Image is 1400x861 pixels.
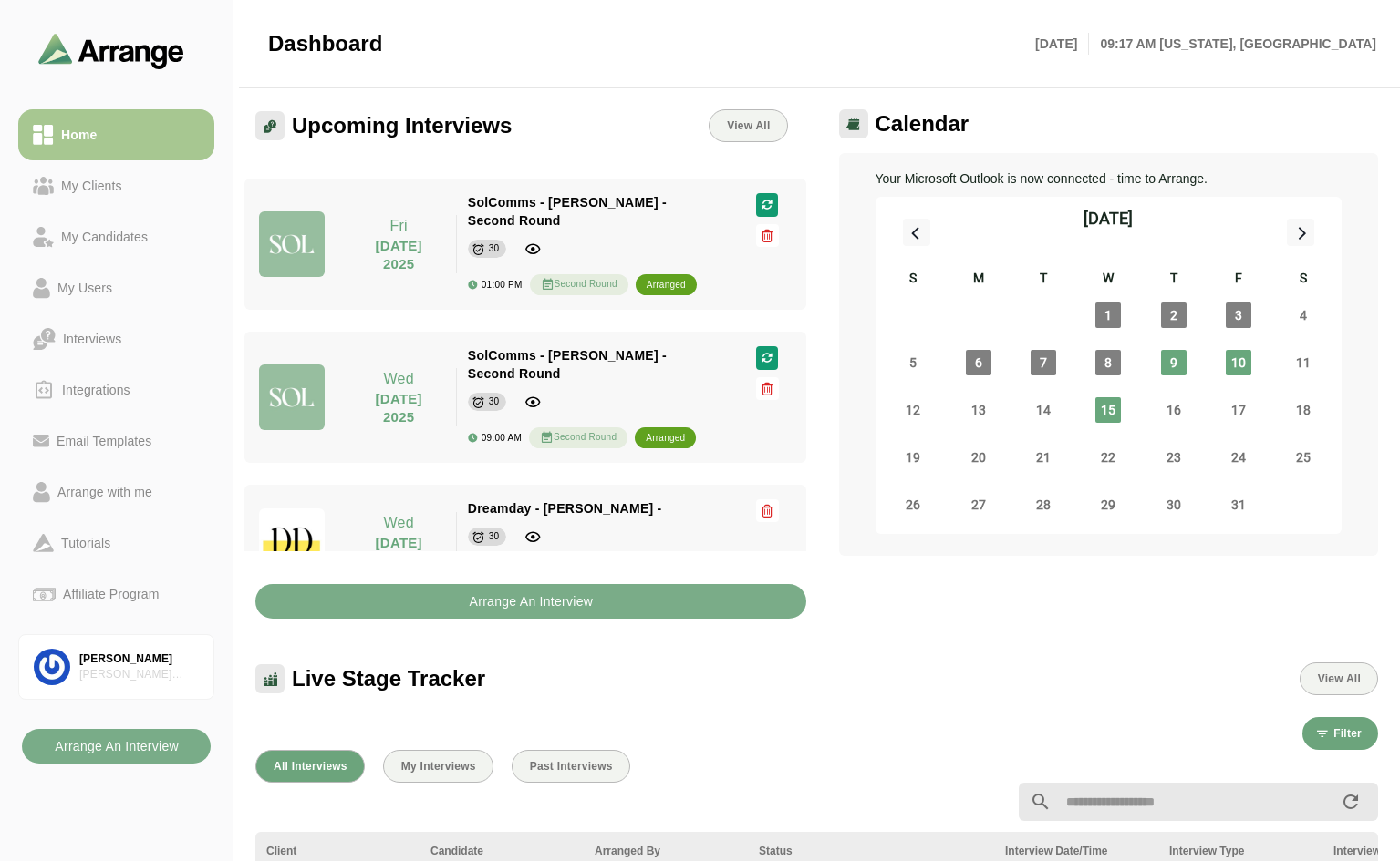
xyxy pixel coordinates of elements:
div: F [1206,268,1270,292]
span: Wednesday, October 15, 2025 [1095,397,1121,423]
div: W [1076,268,1141,292]
div: Email Templates [49,430,159,452]
span: Thursday, October 16, 2025 [1161,397,1187,423]
div: Interviews [56,328,129,350]
div: Client [266,843,409,859]
span: Sunday, October 26, 2025 [900,492,926,518]
span: Friday, October 17, 2025 [1226,397,1251,423]
span: Tuesday, October 28, 2025 [1031,492,1056,518]
div: My Candidates [54,226,155,248]
div: S [881,268,946,292]
i: appended action [1340,791,1362,813]
a: Arrange with me [18,466,214,518]
p: [DATE] 2025 [353,237,445,273]
div: Interview Date/Time [1005,843,1147,859]
button: All Interviews [255,750,365,783]
a: Tutorials [18,518,214,569]
div: [PERSON_NAME] [79,651,199,667]
span: Monday, October 6, 2025 [966,350,991,375]
button: View All [1300,662,1378,695]
div: T [1011,268,1075,292]
span: Sunday, October 12, 2025 [900,397,926,423]
p: Wed [353,368,445,390]
div: 30 [489,240,500,258]
span: Thursday, October 9, 2025 [1161,350,1187,375]
div: 09:00 AM [468,433,522,443]
span: My Interviews [400,760,476,773]
b: Arrange An Interview [468,584,593,619]
span: Past Interviews [529,760,613,773]
div: Arranged By [595,843,737,859]
span: SolComms - [PERSON_NAME] - Second Round [468,348,667,381]
div: [DATE] [1084,206,1133,231]
a: Home [18,109,214,160]
div: Integrations [55,379,138,401]
span: Filter [1333,727,1362,740]
a: Integrations [18,364,214,415]
div: Candidate [430,843,573,859]
a: Affiliate Program [18,569,214,620]
div: arranged [646,429,685,447]
span: Saturday, October 18, 2025 [1291,397,1316,423]
span: View All [1317,672,1361,685]
span: Thursday, October 23, 2025 [1161,445,1187,470]
span: Wednesday, October 29, 2025 [1095,492,1121,518]
span: Sunday, October 19, 2025 [900,445,926,470]
div: T [1141,268,1206,292]
div: My Clients [54,175,130,197]
div: Tutorials [54,532,118,554]
span: Wednesday, October 22, 2025 [1095,445,1121,470]
span: Tuesday, October 14, 2025 [1031,397,1056,423]
img: solcomms_logo.jpg [259,211,325,277]
div: Affiliate Program [56,583,166,605]
div: M [946,268,1011,292]
a: My Clients [18,160,214,211]
div: Arrange with me [50,481,160,503]
img: dreamdayla_logo.jpg [259,508,325,574]
div: S [1271,268,1336,292]
div: 30 [489,528,500,546]
span: Sunday, October 5, 2025 [900,350,926,375]
a: View All [709,109,787,142]
div: My Users [50,277,119,299]
div: [PERSON_NAME] Associates [79,667,199,682]
div: Second Round [530,274,628,295]
img: arrangeai-name-small-logo.4d2b8aee.svg [38,33,184,68]
div: Second Round [529,427,627,448]
button: Past Interviews [512,750,630,783]
span: Saturday, October 4, 2025 [1291,302,1316,328]
p: Wed [353,512,445,534]
a: My Users [18,262,214,313]
div: Interview Type [1169,843,1312,859]
span: Upcoming Interviews [292,112,512,139]
button: Arrange An Interview [22,729,211,764]
span: Monday, October 13, 2025 [966,397,991,423]
span: Thursday, October 2, 2025 [1161,302,1187,328]
span: Friday, October 24, 2025 [1226,445,1251,470]
a: Email Templates [18,415,214,466]
img: solcomms_logo.jpg [259,364,325,430]
a: Interviews [18,313,214,364]
a: My Candidates [18,211,214,262]
span: SolComms - [PERSON_NAME] - Second Round [468,195,667,228]
p: Fri [353,215,445,237]
p: [DATE] [1035,33,1089,55]
span: Dreamday - [PERSON_NAME] - [468,501,662,516]
button: Arrange An Interview [255,584,806,619]
button: My Interviews [383,750,493,783]
p: [DATE] 2025 [353,534,445,570]
p: Your Microsoft Outlook is now connected - time to Arrange. [876,168,1343,190]
span: Tuesday, October 21, 2025 [1031,445,1056,470]
span: Thursday, October 30, 2025 [1161,492,1187,518]
p: 09:17 AM [US_STATE], [GEOGRAPHIC_DATA] [1089,33,1376,55]
span: Friday, October 31, 2025 [1226,492,1251,518]
div: 30 [489,393,500,411]
span: Dashboard [268,30,382,57]
span: Saturday, October 25, 2025 [1291,445,1316,470]
button: Filter [1302,717,1378,750]
span: Calendar [876,110,970,138]
p: [DATE] 2025 [353,390,445,426]
a: [PERSON_NAME][PERSON_NAME] Associates [18,634,214,700]
span: Wednesday, October 8, 2025 [1095,350,1121,375]
b: Arrange An Interview [54,729,179,764]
